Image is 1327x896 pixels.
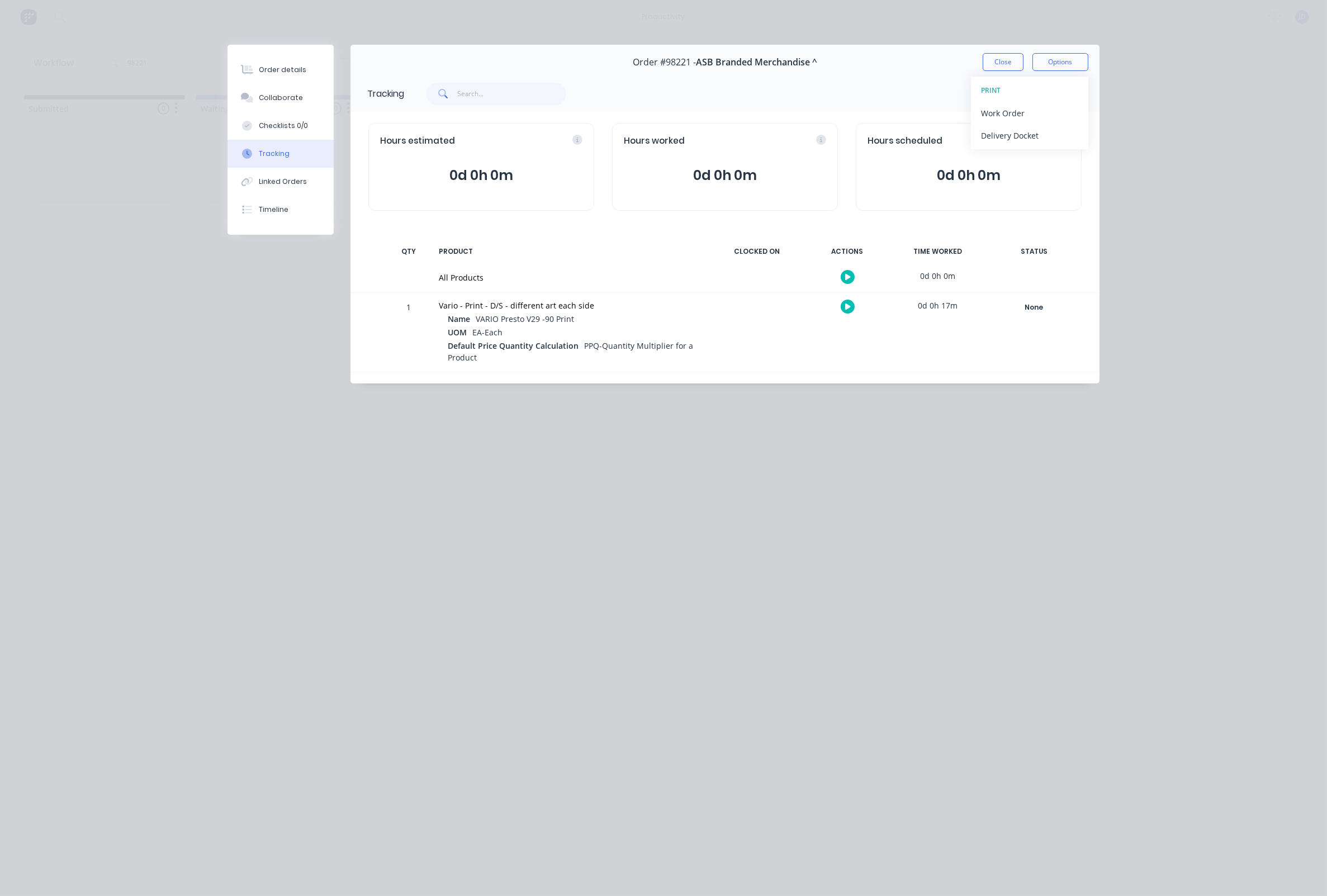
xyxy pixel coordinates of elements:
[259,149,290,159] div: Tracking
[696,57,817,68] span: ASB Branded Merchandise ^
[439,272,702,283] div: All Products
[448,340,693,363] span: PPQ-Quantity Multiplier for a Product
[896,293,980,318] div: 0d 0h 17m
[624,165,826,186] span: 0d 0h 0m
[472,327,503,338] span: EA-Each
[259,177,307,187] div: Linked Orders
[380,165,582,186] span: 0d 0h 0m
[448,313,470,325] span: Name
[715,240,799,263] div: CLOCKED ON
[259,65,306,75] div: Order details
[228,56,334,84] button: Order details
[993,300,1075,315] button: None
[983,53,1023,71] button: Close
[367,87,404,101] div: Tracking
[432,240,708,263] div: PRODUCT
[971,124,1088,146] button: Delivery Docket
[1032,53,1088,71] button: Options
[392,240,425,263] div: QTY
[971,102,1088,124] button: Work Order
[896,240,980,263] div: TIME WORKED
[994,300,1074,315] div: None
[896,263,980,288] div: 0d 0h 0m
[981,127,1078,144] div: Delivery Docket
[259,93,303,103] div: Collaborate
[868,135,942,148] span: Hours scheduled
[228,196,334,224] button: Timeline
[439,300,702,311] div: Vario - Print - D/S - different art each side
[448,326,467,338] span: UOM
[971,79,1088,102] button: PRINT
[458,83,567,105] input: Search...
[228,84,334,112] button: Collaborate
[380,135,455,148] span: Hours estimated
[228,168,334,196] button: Linked Orders
[868,165,1070,186] span: 0d 0h 0m
[987,240,1082,263] div: STATUS
[259,205,288,215] div: Timeline
[476,314,574,324] span: VARIO Presto V29 -90 Print
[633,57,696,68] span: Order #98221 -
[228,112,334,140] button: Checklists 0/0
[981,105,1078,121] div: Work Order
[259,121,308,131] div: Checklists 0/0
[392,295,425,372] div: 1
[624,135,685,148] span: Hours worked
[228,140,334,168] button: Tracking
[981,83,1078,98] div: PRINT
[448,340,579,352] span: Default Price Quantity Calculation
[805,240,889,263] div: ACTIONS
